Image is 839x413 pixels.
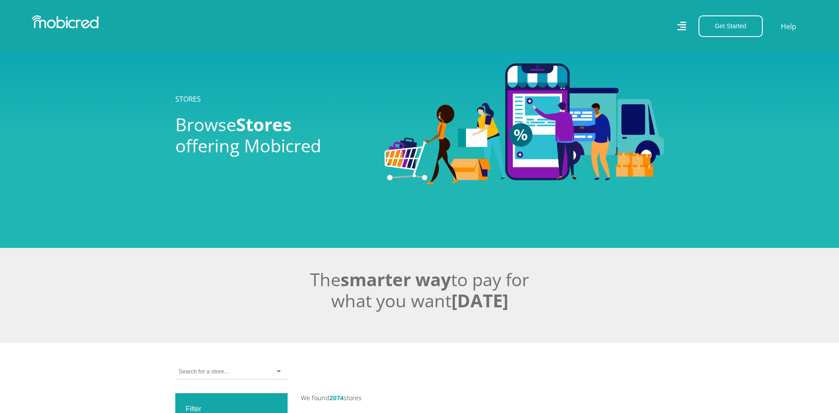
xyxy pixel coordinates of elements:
input: Search for a store... [179,368,229,376]
span: 2074 [329,394,344,402]
a: Help [780,21,797,32]
p: We found stores [301,393,664,402]
h2: Browse offering Mobicred [175,114,371,156]
img: Mobicred [32,15,99,29]
a: STORES [175,94,201,104]
button: Get Started [699,15,763,37]
span: Stores [236,112,292,136]
img: Stores [384,63,664,184]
